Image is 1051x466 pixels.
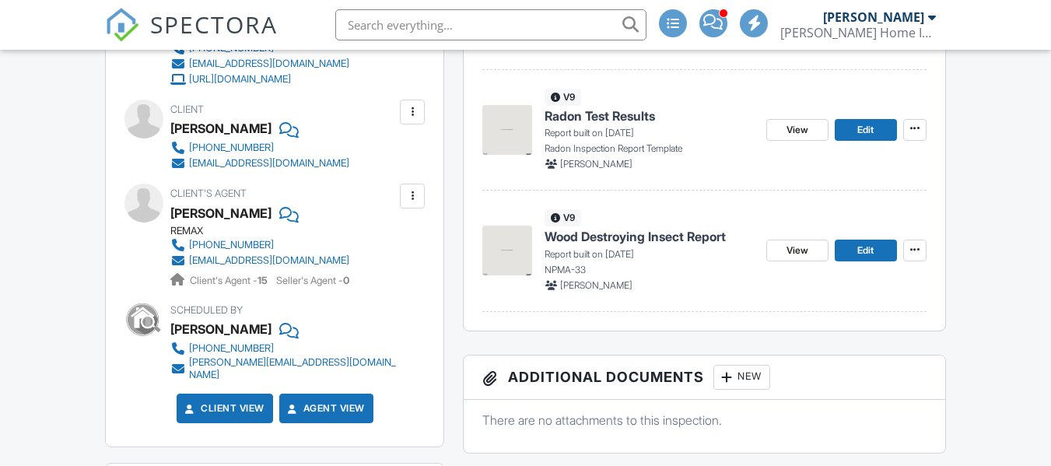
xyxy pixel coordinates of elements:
div: [PHONE_NUMBER] [189,342,274,355]
input: Search everything... [335,9,646,40]
span: SPECTORA [150,8,278,40]
div: REMAX [170,225,362,237]
a: [URL][DOMAIN_NAME] [170,72,349,87]
a: Agent View [285,401,365,416]
div: [PERSON_NAME] [170,201,272,225]
a: [PERSON_NAME][EMAIL_ADDRESS][DOMAIN_NAME] [170,356,396,381]
div: [EMAIL_ADDRESS][DOMAIN_NAME] [189,157,349,170]
span: Client [170,103,204,115]
span: Client's Agent [170,187,247,199]
div: [PERSON_NAME] [170,117,272,140]
strong: 0 [343,275,349,286]
div: [EMAIL_ADDRESS][DOMAIN_NAME] [189,58,349,70]
div: [PERSON_NAME][EMAIL_ADDRESS][DOMAIN_NAME] [189,356,396,381]
a: Client View [182,401,265,416]
div: New [713,365,770,390]
a: [PHONE_NUMBER] [170,140,349,156]
div: Dobbins Home Inspection [780,25,936,40]
a: [EMAIL_ADDRESS][DOMAIN_NAME] [170,253,349,268]
div: [PHONE_NUMBER] [189,142,274,154]
a: [EMAIL_ADDRESS][DOMAIN_NAME] [170,56,349,72]
h3: Additional Documents [464,356,944,400]
a: [PHONE_NUMBER] [170,341,396,356]
a: SPECTORA [105,21,278,54]
div: [PERSON_NAME] [823,9,924,25]
a: [PHONE_NUMBER] [170,237,349,253]
span: Client's Agent - [190,275,270,286]
span: Scheduled By [170,304,243,316]
strong: 15 [257,275,268,286]
span: Seller's Agent - [276,275,349,286]
div: [PHONE_NUMBER] [189,239,274,251]
div: [PERSON_NAME] [170,317,272,341]
p: There are no attachments to this inspection. [482,412,926,429]
a: [EMAIL_ADDRESS][DOMAIN_NAME] [170,156,349,171]
div: [EMAIL_ADDRESS][DOMAIN_NAME] [189,254,349,267]
div: [URL][DOMAIN_NAME] [189,73,291,86]
img: The Best Home Inspection Software - Spectora [105,8,139,42]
